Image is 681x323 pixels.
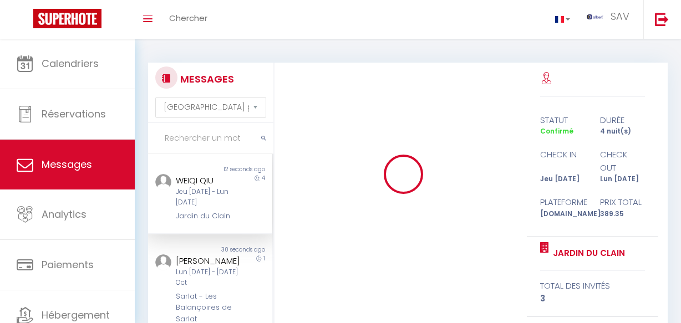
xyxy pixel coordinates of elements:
div: Plateforme [533,196,593,209]
div: check in [533,148,593,174]
input: Rechercher un mot clé [148,123,273,154]
span: 1 [263,254,265,263]
span: Paiements [42,258,94,271]
span: Confirmé [540,126,573,136]
img: Super Booking [33,9,101,28]
div: 389.35 [593,209,653,219]
img: ... [155,174,171,190]
div: Lun [DATE] - [DATE] Oct [176,267,241,288]
span: Messages [42,157,92,171]
div: Jardin du Clain [176,211,241,222]
span: Analytics [42,207,87,221]
span: SAV [611,9,629,23]
div: 12 seconds ago [210,165,272,174]
div: WEIQI QIU [176,174,241,187]
img: ... [155,254,171,270]
a: Jardin du Clain [549,247,625,260]
div: 30 seconds ago [210,245,272,254]
span: Réservations [42,107,106,121]
div: durée [593,114,653,127]
div: Jeu [DATE] - Lun [DATE] [176,187,241,208]
img: logout [655,12,669,26]
h3: MESSAGES [177,66,234,91]
div: 3 [540,292,645,305]
span: Chercher [169,12,207,24]
span: Hébergement [42,308,110,322]
div: 4 nuit(s) [593,126,653,137]
div: statut [533,114,593,127]
span: Calendriers [42,57,99,70]
div: [DOMAIN_NAME] [533,209,593,219]
div: check out [593,148,653,174]
div: Jeu [DATE] [533,174,593,184]
div: total des invités [540,279,645,293]
div: Lun [DATE] [593,174,653,184]
img: ... [587,14,603,19]
div: [PERSON_NAME] [176,254,241,268]
div: Prix total [593,196,653,209]
span: 4 [262,174,265,182]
